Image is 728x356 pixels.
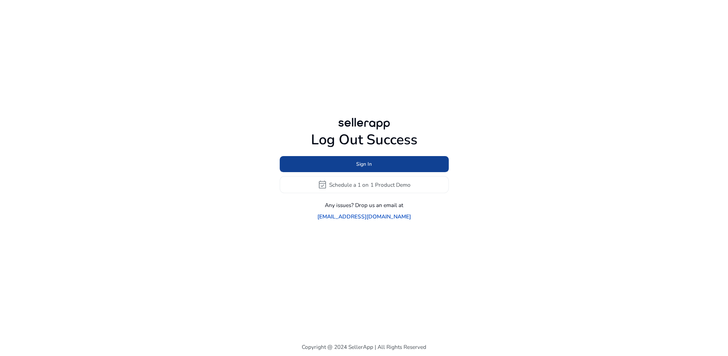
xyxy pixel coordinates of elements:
span: event_available [318,180,327,189]
a: [EMAIL_ADDRESS][DOMAIN_NAME] [317,212,411,221]
span: Sign In [356,160,372,168]
h1: Log Out Success [280,131,449,149]
button: event_availableSchedule a 1 on 1 Product Demo [280,176,449,193]
button: Sign In [280,156,449,172]
p: Any issues? Drop us an email at [325,201,403,209]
